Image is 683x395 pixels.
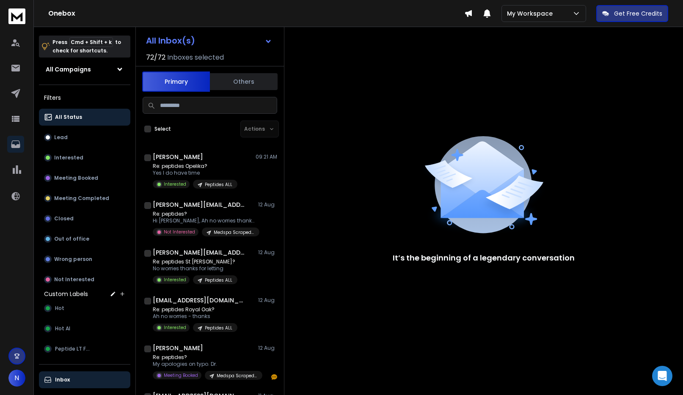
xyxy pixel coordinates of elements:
[55,305,64,312] span: Hot
[39,210,130,227] button: Closed
[54,195,109,202] p: Meeting Completed
[55,325,70,332] span: Hot AI
[596,5,668,22] button: Get Free Credits
[258,345,277,351] p: 12 Aug
[44,290,88,298] h3: Custom Labels
[54,175,98,181] p: Meeting Booked
[39,61,130,78] button: All Campaigns
[54,256,92,263] p: Wrong person
[153,211,254,217] p: Re: peptides?
[54,215,74,222] p: Closed
[8,370,25,387] button: N
[48,8,464,19] h1: Onebox
[54,236,89,242] p: Out of office
[507,9,556,18] p: My Workspace
[146,36,195,45] h1: All Inbox(s)
[205,325,232,331] p: Peptides ALL
[153,361,254,368] p: My apologies on typo. Dr.
[39,129,130,146] button: Lead
[39,340,130,357] button: Peptide LT FUP
[217,373,257,379] p: Medspa Scraped WA OR AZ [GEOGRAPHIC_DATA]
[164,324,186,331] p: Interested
[153,170,237,176] p: Yes I do have time
[139,32,279,49] button: All Inbox(s)
[153,296,246,304] h1: [EMAIL_ADDRESS][DOMAIN_NAME] +1
[258,297,277,304] p: 12 Aug
[164,372,198,379] p: Meeting Booked
[55,346,92,352] span: Peptide LT FUP
[39,251,130,268] button: Wrong person
[164,181,186,187] p: Interested
[210,72,278,91] button: Others
[39,230,130,247] button: Out of office
[164,277,186,283] p: Interested
[54,276,94,283] p: Not Interested
[39,149,130,166] button: Interested
[256,154,277,160] p: 09:21 AM
[39,300,130,317] button: Hot
[154,126,171,132] label: Select
[55,114,82,121] p: All Status
[205,181,232,188] p: Peptides ALL
[39,92,130,104] h3: Filters
[164,229,195,235] p: Not Interested
[205,277,232,283] p: Peptides ALL
[39,190,130,207] button: Meeting Completed
[153,258,237,265] p: Re: peptides St [PERSON_NAME]?
[8,8,25,24] img: logo
[153,248,246,257] h1: [PERSON_NAME][EMAIL_ADDRESS][DOMAIN_NAME] +1
[214,229,254,236] p: Medspa Scraped WA OR AZ [GEOGRAPHIC_DATA]
[153,200,246,209] h1: [PERSON_NAME][EMAIL_ADDRESS][DOMAIN_NAME] +1
[153,313,237,320] p: Ah no worries - thanks
[39,109,130,126] button: All Status
[153,217,254,224] p: Hi [PERSON_NAME], Ah no worries thanks
[54,154,83,161] p: Interested
[153,354,254,361] p: Re: peptides?
[652,366,672,386] div: Open Intercom Messenger
[39,271,130,288] button: Not Interested
[69,37,113,47] span: Cmd + Shift + k
[393,252,575,264] p: It’s the beginning of a legendary conversation
[39,320,130,337] button: Hot AI
[167,52,224,63] h3: Inboxes selected
[153,265,237,272] p: No worries thanks for letting
[153,344,203,352] h1: [PERSON_NAME]
[39,170,130,187] button: Meeting Booked
[54,134,68,141] p: Lead
[614,9,662,18] p: Get Free Credits
[153,163,237,170] p: Re: peptides Opelika?
[153,153,203,161] h1: [PERSON_NAME]
[46,65,91,74] h1: All Campaigns
[52,38,121,55] p: Press to check for shortcuts.
[39,371,130,388] button: Inbox
[258,201,277,208] p: 12 Aug
[55,376,70,383] p: Inbox
[142,71,210,92] button: Primary
[153,306,237,313] p: Re: peptides Royal Oak?
[146,52,165,63] span: 72 / 72
[258,249,277,256] p: 12 Aug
